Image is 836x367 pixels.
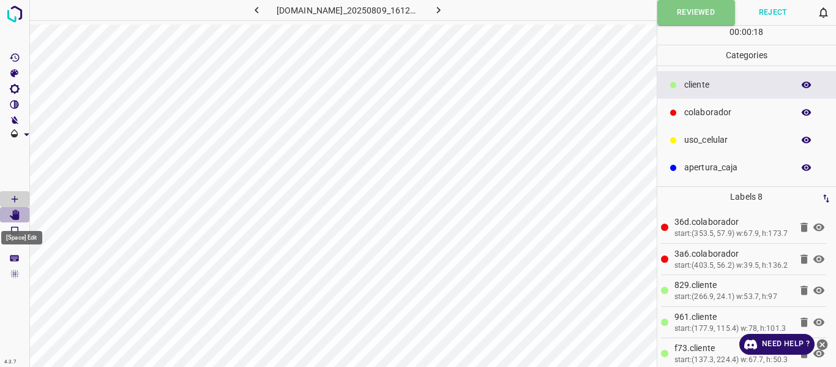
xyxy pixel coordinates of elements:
[753,26,763,39] p: 18
[4,3,26,25] img: logo
[674,292,791,303] div: start:(266.9, 24.1) w:53.7, h:97
[674,323,791,335] div: start:(177.9, 115.4) w:78, h:101.3
[674,260,791,271] div: start:(403.5, 56.2) w:39.5, h:136.2
[674,248,791,260] p: 3a6.colaborador
[674,311,791,323] p: 961.​​cliente
[684,78,787,91] p: ​​cliente
[674,279,791,292] p: 829.​​cliente
[730,26,763,45] div: : :
[674,216,791,229] p: 36d.colaborador
[684,134,787,146] p: uso_celular
[684,161,787,174] p: apertura_caja
[684,106,787,119] p: colaborador
[742,26,752,39] p: 00
[815,334,830,355] button: close-help
[674,355,791,366] div: start:(137.3, 224.4) w:67.7, h:50.3
[739,334,815,355] a: Need Help ?
[730,26,739,39] p: 00
[277,3,419,20] h6: [DOMAIN_NAME]_20250809_161222_000008010.jpg
[674,229,791,240] div: start:(353.5, 57.9) w:67.9, h:173.7
[1,231,42,244] div: [Space] Edit
[661,187,833,207] p: Labels 8
[674,342,791,355] p: f73.​​cliente
[1,357,20,367] div: 4.3.7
